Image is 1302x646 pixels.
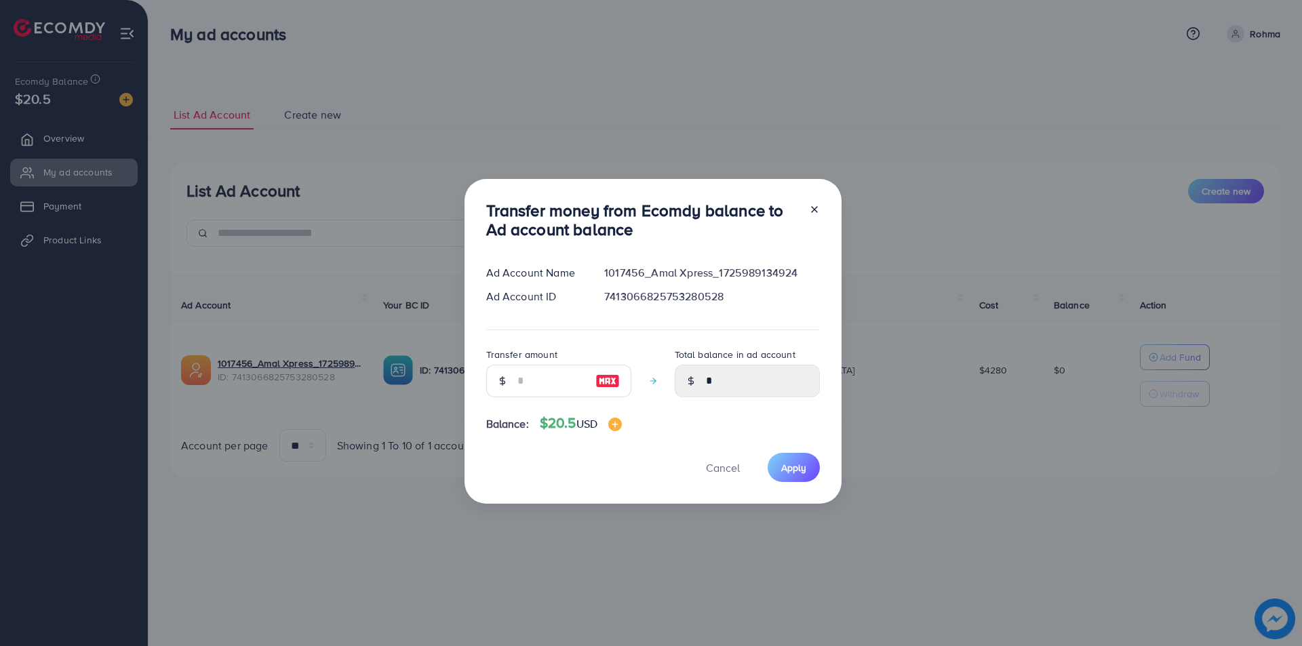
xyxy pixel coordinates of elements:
[768,453,820,482] button: Apply
[486,416,529,432] span: Balance:
[608,418,622,431] img: image
[593,265,830,281] div: 1017456_Amal Xpress_1725989134924
[475,289,594,304] div: Ad Account ID
[593,289,830,304] div: 7413066825753280528
[475,265,594,281] div: Ad Account Name
[706,460,740,475] span: Cancel
[675,348,795,361] label: Total balance in ad account
[689,453,757,482] button: Cancel
[781,461,806,475] span: Apply
[486,348,557,361] label: Transfer amount
[486,201,798,240] h3: Transfer money from Ecomdy balance to Ad account balance
[576,416,597,431] span: USD
[540,415,622,432] h4: $20.5
[595,373,620,389] img: image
